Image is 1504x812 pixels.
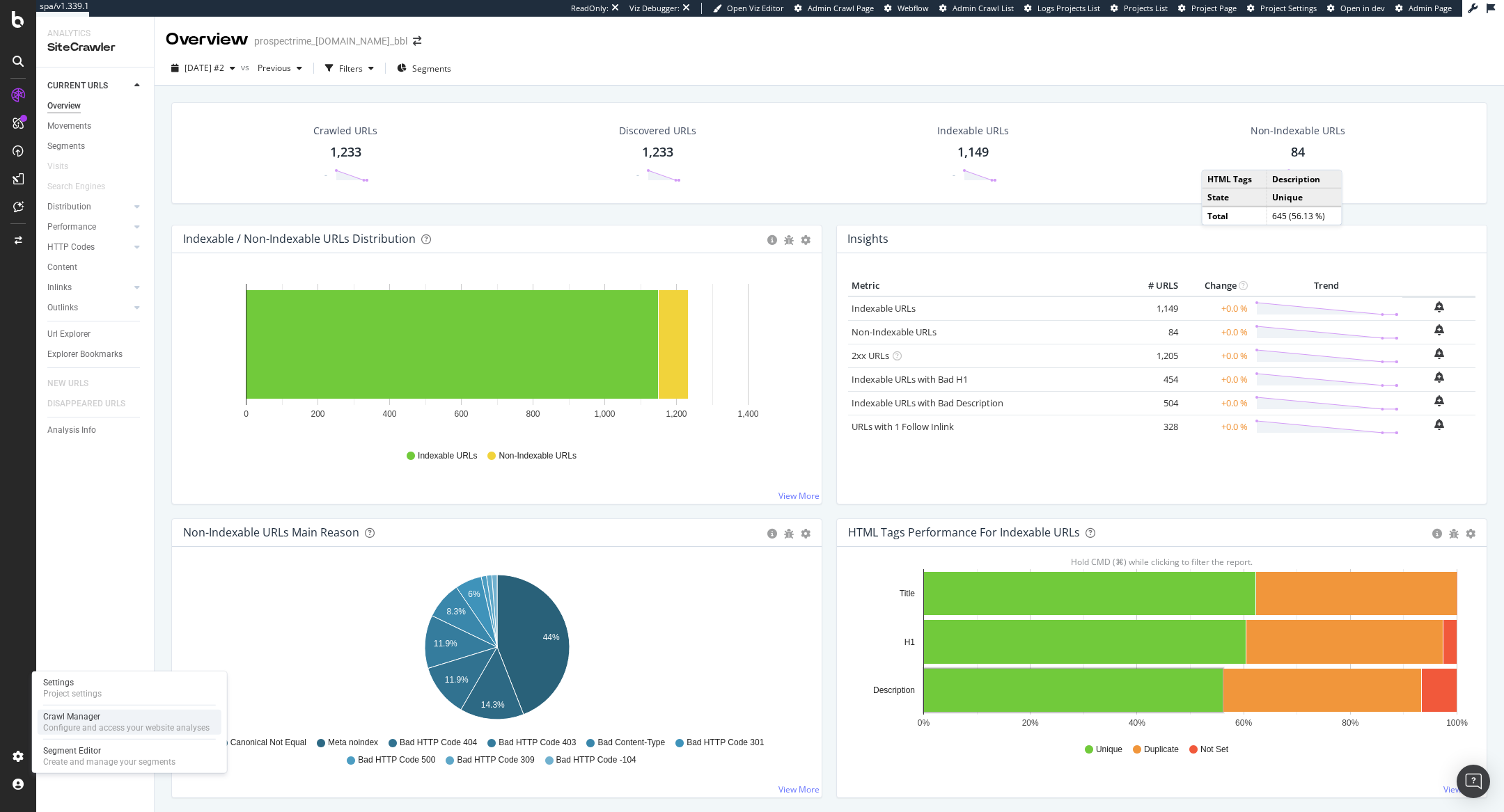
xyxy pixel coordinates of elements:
[230,737,306,749] span: Canonical Not Equal
[852,397,1003,409] a: Indexable URLs with Bad Description
[1432,529,1442,539] div: circle-info
[784,529,794,539] div: bug
[47,301,78,315] div: Outlinks
[183,276,811,437] svg: A chart.
[47,200,91,214] div: Distribution
[900,589,916,598] text: Title
[47,240,130,255] a: HTTP Codes
[445,675,469,685] text: 11.9%
[1178,3,1237,14] a: Project Page
[47,240,95,255] div: HTTP Codes
[43,722,210,733] div: Configure and access your website analyses
[47,99,144,113] a: Overview
[526,409,540,419] text: 800
[1434,301,1444,312] div: bell-plus
[311,409,324,419] text: 200
[391,57,457,79] button: Segments
[904,637,916,647] text: H1
[953,169,955,181] div: -
[418,450,477,462] span: Indexable URLs
[571,3,609,14] div: ReadOnly:
[939,3,1014,14] a: Admin Crawl List
[47,159,82,174] a: Visits
[1327,3,1385,14] a: Open in dev
[328,737,378,749] span: Meta noindex
[43,688,102,699] div: Project settings
[1182,320,1251,344] td: +0.0 %
[713,3,784,14] a: Open Viz Editor
[47,280,130,295] a: Inlinks
[1182,276,1251,296] th: Change
[953,3,1014,13] span: Admin Crawl List
[1291,143,1305,161] div: 84
[47,397,125,411] div: DISAPPEARED URLS
[47,301,130,315] a: Outlinks
[1126,367,1182,391] td: 454
[1260,3,1317,13] span: Project Settings
[597,737,665,749] span: Bad Content-Type
[1144,744,1179,756] span: Duplicate
[1251,276,1402,296] th: Trend
[629,3,680,14] div: Viz Debugger:
[848,276,1126,296] th: Metric
[1022,718,1039,728] text: 20%
[1096,744,1122,756] span: Unique
[556,754,636,766] span: Bad HTTP Code -104
[594,409,615,419] text: 1,000
[1434,395,1444,406] div: bell-plus
[358,754,435,766] span: Bad HTTP Code 500
[898,3,929,13] span: Webflow
[852,349,889,362] a: 2xx URLs
[183,525,359,539] div: Non-Indexable URLs Main Reason
[1182,391,1251,415] td: +0.0 %
[1446,718,1468,728] text: 100%
[1449,529,1459,539] div: bug
[313,124,377,138] div: Crawled URLs
[1434,348,1444,359] div: bell-plus
[185,62,224,74] span: 2025 Oct. 10th #2
[1342,718,1358,728] text: 80%
[47,347,144,362] a: Explorer Bookmarks
[1191,3,1237,13] span: Project Page
[330,143,361,161] div: 1,233
[38,710,221,735] a: Crawl ManagerConfigure and access your website analyses
[1203,188,1267,207] td: State
[47,119,91,134] div: Movements
[543,632,560,642] text: 44%
[957,143,989,161] div: 1,149
[1126,344,1182,367] td: 1,205
[1037,3,1100,13] span: Logs Projects List
[166,57,241,79] button: [DATE] #2
[47,423,144,438] a: Analysis Info
[1251,124,1345,138] div: Non-Indexable URLs
[254,34,407,48] div: prospectrime_[DOMAIN_NAME]_bbl
[778,490,820,502] a: View More
[1247,3,1317,14] a: Project Settings
[1395,3,1452,14] a: Admin Page
[47,260,77,275] div: Content
[1126,391,1182,415] td: 504
[1024,3,1100,14] a: Logs Projects List
[47,159,68,174] div: Visits
[320,57,379,79] button: Filters
[47,347,123,362] div: Explorer Bookmarks
[847,230,888,248] h4: Insights
[1235,718,1252,728] text: 60%
[1129,718,1145,728] text: 40%
[848,569,1476,731] svg: A chart.
[47,397,139,411] a: DISAPPEARED URLS
[382,409,396,419] text: 400
[1200,744,1228,756] span: Not Set
[47,423,96,438] div: Analysis Info
[727,3,784,13] span: Open Viz Editor
[47,79,130,93] a: CURRENT URLS
[481,700,505,710] text: 14.3%
[884,3,929,14] a: Webflow
[38,676,221,701] a: SettingsProject settings
[666,409,687,419] text: 1,200
[339,63,363,74] div: Filters
[852,302,916,315] a: Indexable URLs
[767,529,777,539] div: circle-info
[1409,3,1452,13] span: Admin Page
